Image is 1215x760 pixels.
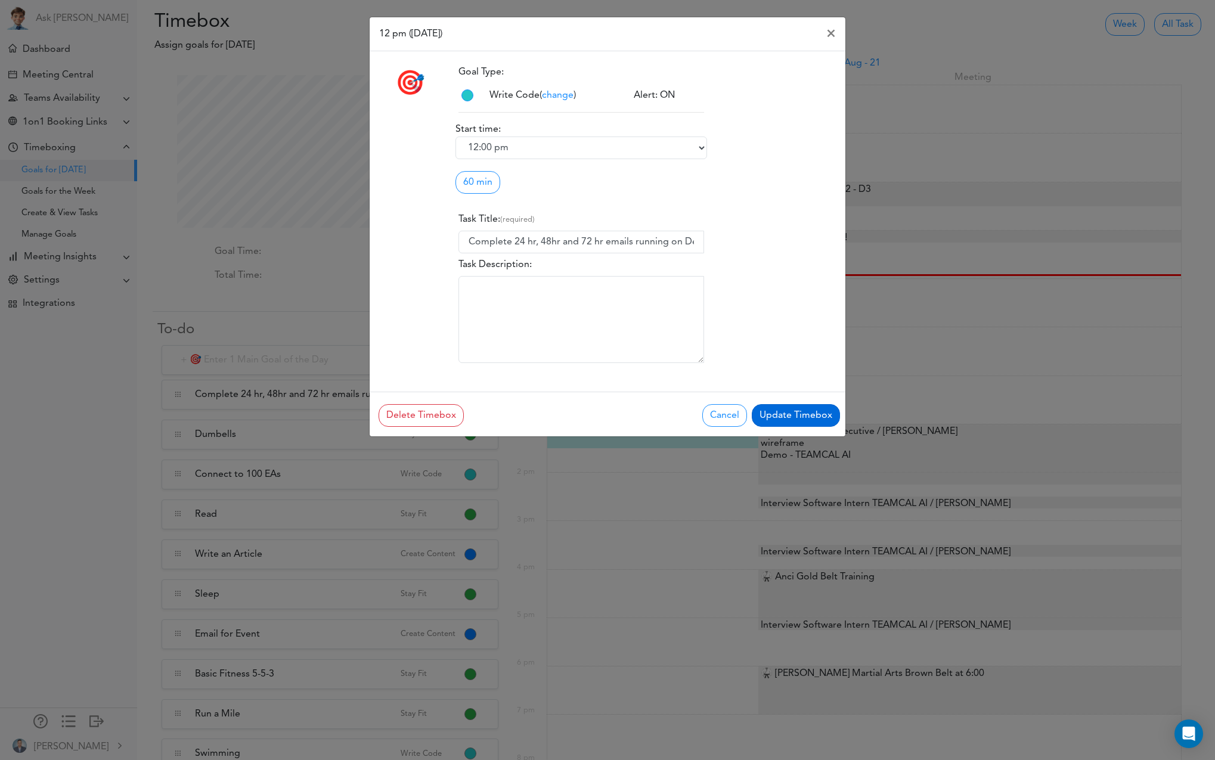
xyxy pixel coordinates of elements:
label: Start time: [455,122,501,137]
button: Close [817,17,845,51]
label: Task Title: [458,208,535,231]
small: (required) [500,216,535,224]
label: Task Description: [458,253,532,276]
a: 60 min [455,171,500,194]
button: Cancel [702,404,747,427]
button: Delete Timebox [379,404,464,427]
button: Update Timebox [752,404,840,427]
span: × [826,27,836,41]
span: Write Code [489,91,540,100]
div: Alert: ON [625,88,707,103]
div: ( ) [481,88,625,103]
label: Goal Type: [455,61,507,83]
h6: 12 pm ([DATE]) [379,27,442,41]
span: change [542,91,574,100]
div: Open Intercom Messenger [1174,719,1203,748]
span: 🎯 [395,73,425,97]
